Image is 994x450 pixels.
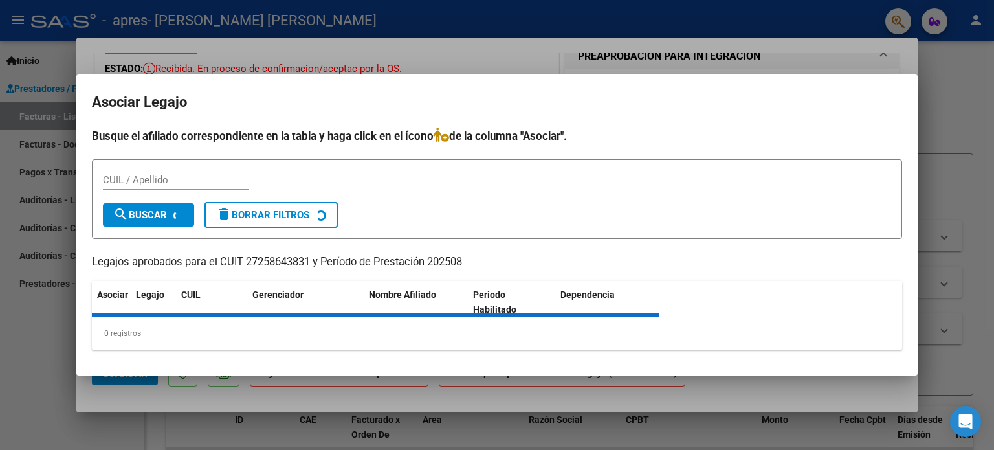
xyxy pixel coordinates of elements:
span: Gerenciador [252,289,304,300]
span: Asociar [97,289,128,300]
datatable-header-cell: Periodo Habilitado [468,281,555,324]
button: Buscar [103,203,194,227]
span: CUIL [181,289,201,300]
datatable-header-cell: Gerenciador [247,281,364,324]
mat-icon: delete [216,207,232,222]
datatable-header-cell: Asociar [92,281,131,324]
h4: Busque el afiliado correspondiente en la tabla y haga click en el ícono de la columna "Asociar". [92,128,902,144]
span: Nombre Afiliado [369,289,436,300]
p: Legajos aprobados para el CUIT 27258643831 y Período de Prestación 202508 [92,254,902,271]
span: Dependencia [560,289,615,300]
div: 0 registros [92,317,902,350]
h2: Asociar Legajo [92,90,902,115]
datatable-header-cell: Dependencia [555,281,659,324]
span: Borrar Filtros [216,209,309,221]
mat-icon: search [113,207,129,222]
button: Borrar Filtros [204,202,338,228]
datatable-header-cell: Nombre Afiliado [364,281,468,324]
span: Legajo [136,289,164,300]
span: Periodo Habilitado [473,289,516,315]
span: Buscar [113,209,167,221]
div: Open Intercom Messenger [950,406,981,437]
datatable-header-cell: Legajo [131,281,176,324]
datatable-header-cell: CUIL [176,281,247,324]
